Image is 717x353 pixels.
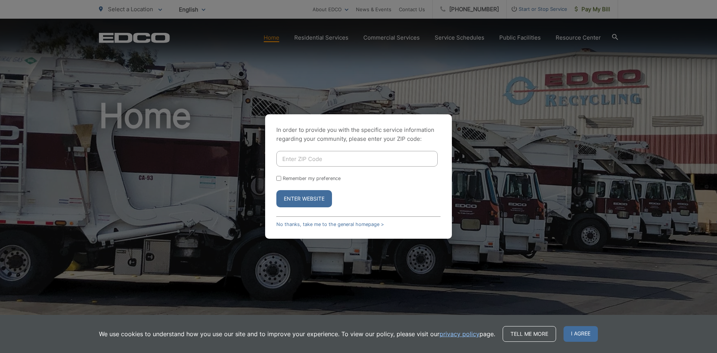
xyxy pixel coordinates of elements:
[276,126,441,143] p: In order to provide you with the specific service information regarding your community, please en...
[276,190,332,207] button: Enter Website
[276,222,384,227] a: No thanks, take me to the general homepage >
[440,329,479,338] a: privacy policy
[276,151,438,167] input: Enter ZIP Code
[564,326,598,342] span: I agree
[99,329,495,338] p: We use cookies to understand how you use our site and to improve your experience. To view our pol...
[503,326,556,342] a: Tell me more
[283,176,341,181] label: Remember my preference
